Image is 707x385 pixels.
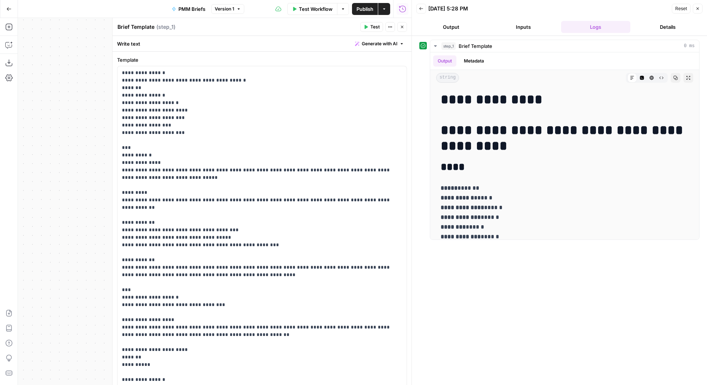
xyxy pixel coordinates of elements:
button: Logs [561,21,630,33]
button: Output [433,55,456,67]
div: 0 ms [430,52,699,239]
span: Version 1 [215,6,234,12]
button: PMM Briefs [167,3,210,15]
textarea: Brief Template [117,23,154,31]
span: PMM Briefs [178,5,205,13]
button: Version 1 [211,4,244,14]
button: Publish [352,3,378,15]
button: Test Workflow [287,3,337,15]
button: Test [360,22,383,32]
span: Generate with AI [362,40,397,47]
div: Write text [113,36,411,51]
button: Details [633,21,703,33]
button: Metadata [459,55,489,67]
button: Reset [672,4,691,13]
span: Test Workflow [299,5,333,13]
span: Brief Template [459,42,492,50]
span: Publish [356,5,373,13]
span: string [436,73,459,83]
span: Reset [675,5,687,12]
button: Output [416,21,486,33]
button: Inputs [489,21,558,33]
span: ( step_1 ) [156,23,175,31]
span: Test [370,24,380,30]
span: 0 ms [684,43,695,49]
button: Generate with AI [352,39,407,49]
label: Template [117,56,407,64]
button: 0 ms [430,40,699,52]
span: step_1 [441,42,456,50]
